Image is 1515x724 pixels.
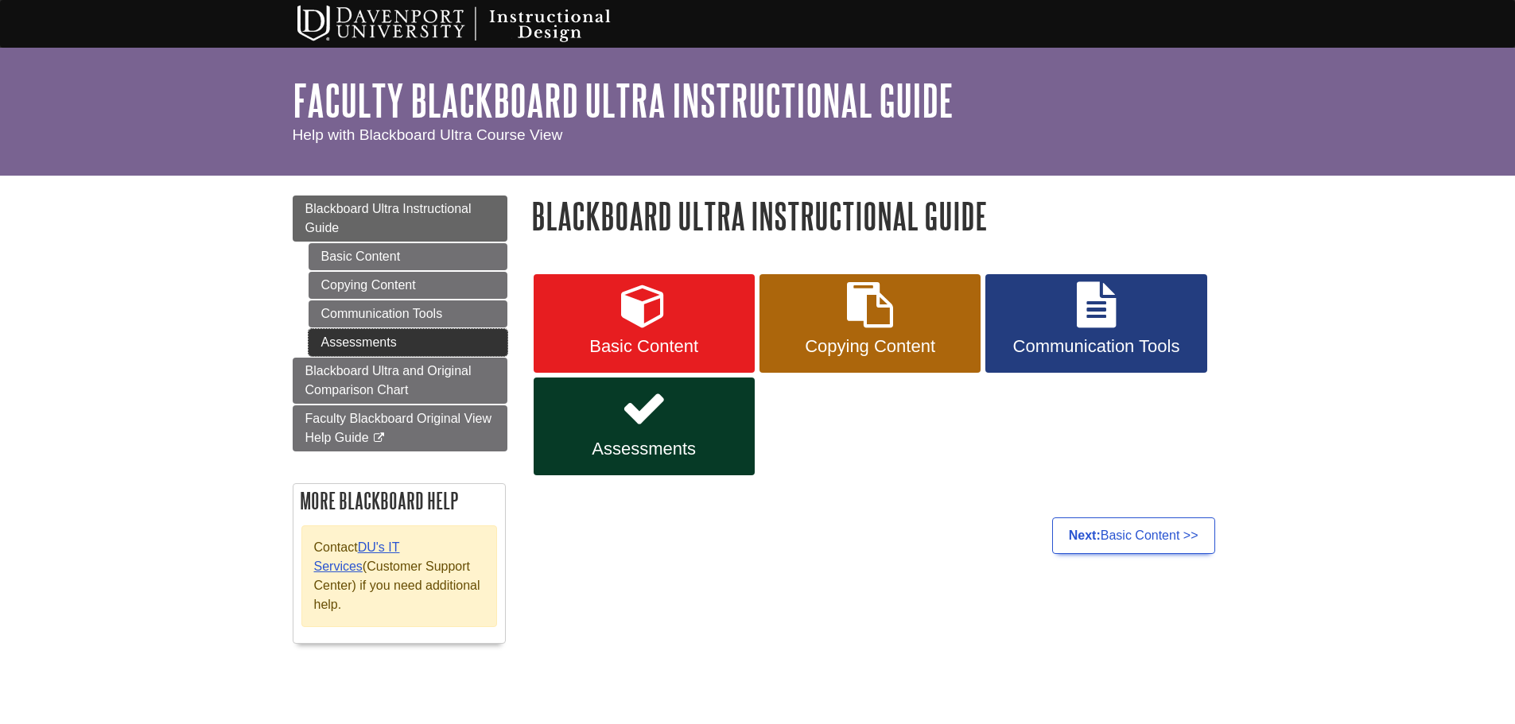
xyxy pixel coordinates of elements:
h2: More Blackboard Help [293,484,505,517]
a: Basic Content [309,243,507,270]
span: Help with Blackboard Ultra Course View [293,126,563,143]
a: Assessments [309,329,507,356]
div: Contact (Customer Support Center) if you need additional help. [301,525,497,627]
a: Assessments [534,377,755,476]
a: Copying Content [309,272,507,299]
a: Blackboard Ultra and Original Comparison Chart [293,358,507,404]
span: Basic Content [546,336,743,357]
span: Blackboard Ultra Instructional Guide [305,202,472,234]
span: Communication Tools [997,336,1195,357]
a: Basic Content [534,274,755,373]
strong: Next: [1069,528,1101,542]
img: Davenport University Instructional Design [285,4,666,44]
a: Communication Tools [309,300,507,327]
a: DU's IT Services [314,540,400,573]
span: Assessments [546,439,743,459]
a: Blackboard Ultra Instructional Guide [293,196,507,242]
i: This link opens in a new window [372,433,386,443]
span: Faculty Blackboard Original View Help Guide [305,412,491,444]
a: Communication Tools [985,274,1206,373]
a: Next:Basic Content >> [1052,517,1215,554]
a: Faculty Blackboard Ultra Instructional Guide [293,75,954,125]
div: Guide Page Menu [293,196,507,660]
span: Blackboard Ultra and Original Comparison Chart [305,364,472,397]
a: Faculty Blackboard Original View Help Guide [293,405,507,451]
a: Copying Content [759,274,981,373]
h1: Blackboard Ultra Instructional Guide [531,196,1223,236]
span: Copying Content [771,336,969,357]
